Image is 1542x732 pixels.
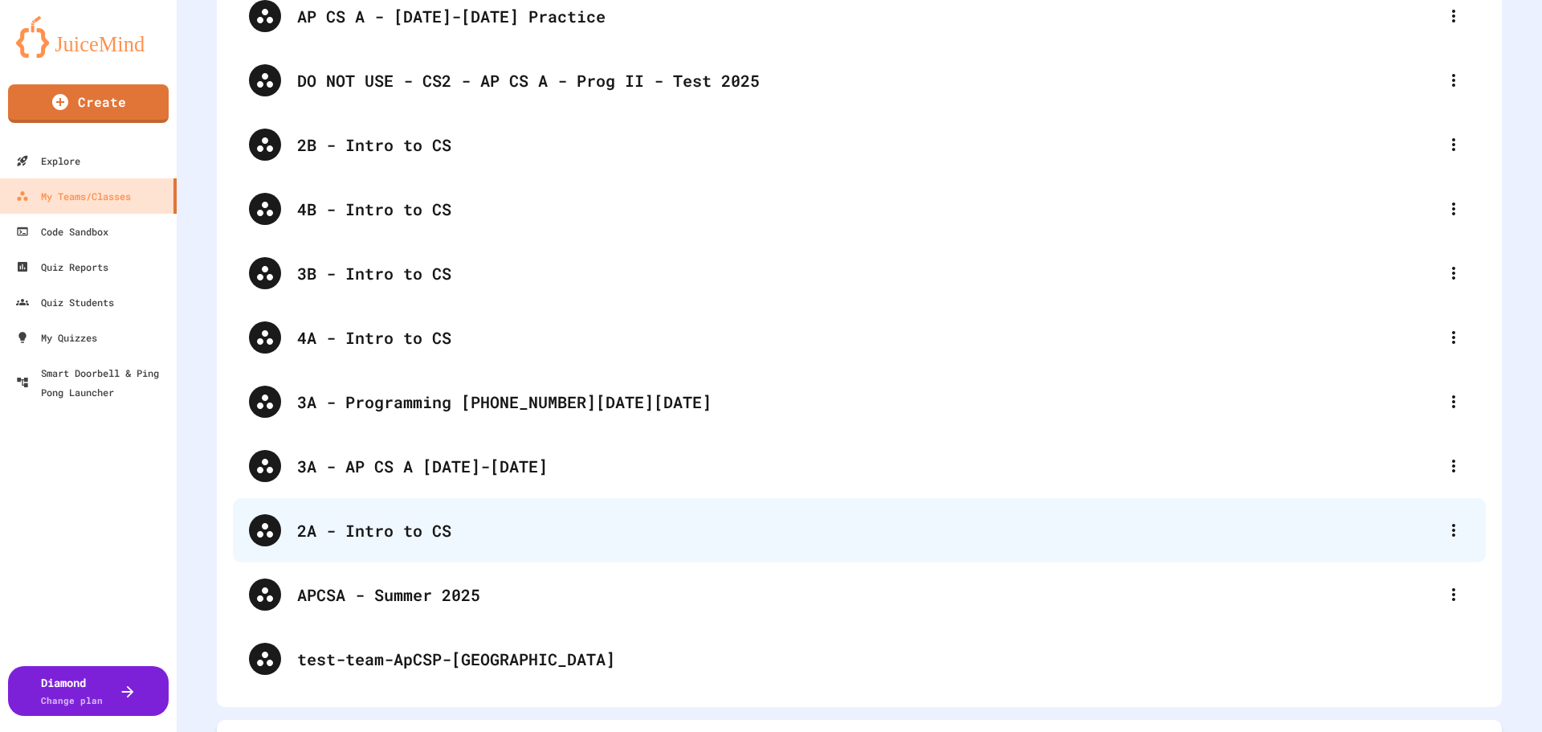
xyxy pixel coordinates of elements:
div: 4B - Intro to CS [233,177,1486,241]
div: 4A - Intro to CS [297,325,1438,350]
div: 4A - Intro to CS [233,305,1486,370]
div: Quiz Reports [16,257,108,276]
div: test-team-ApCSP-[GEOGRAPHIC_DATA] [297,647,1470,671]
div: test-team-ApCSP-[GEOGRAPHIC_DATA] [233,627,1486,691]
div: 3A - AP CS A [DATE]-[DATE] [233,434,1486,498]
div: Smart Doorbell & Ping Pong Launcher [16,363,170,402]
div: 3A - Programming [PHONE_NUMBER][DATE][DATE] [297,390,1438,414]
div: 3A - AP CS A [DATE]-[DATE] [297,454,1438,478]
a: Create [8,84,169,123]
div: AP CS A - [DATE]-[DATE] Practice [297,4,1438,28]
div: Explore [16,151,80,170]
div: 3B - Intro to CS [297,261,1438,285]
div: 3A - Programming [PHONE_NUMBER][DATE][DATE] [233,370,1486,434]
div: 2A - Intro to CS [233,498,1486,562]
button: DiamondChange plan [8,666,169,716]
div: 2B - Intro to CS [297,133,1438,157]
div: My Quizzes [16,328,97,347]
div: My Teams/Classes [16,186,131,206]
div: DO NOT USE - CS2 - AP CS A - Prog II - Test 2025 [297,68,1438,92]
div: Quiz Students [16,292,114,312]
div: 4B - Intro to CS [297,197,1438,221]
div: 3B - Intro to CS [233,241,1486,305]
span: Change plan [41,694,103,706]
div: Code Sandbox [16,222,108,241]
div: APCSA - Summer 2025 [297,583,1438,607]
div: DO NOT USE - CS2 - AP CS A - Prog II - Test 2025 [233,48,1486,112]
div: APCSA - Summer 2025 [233,562,1486,627]
img: logo-orange.svg [16,16,161,58]
div: Diamond [41,674,103,708]
div: 2A - Intro to CS [297,518,1438,542]
div: 2B - Intro to CS [233,112,1486,177]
